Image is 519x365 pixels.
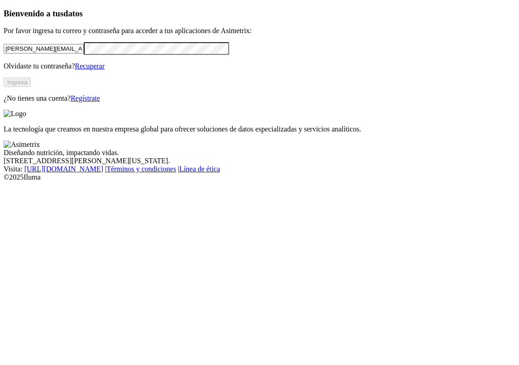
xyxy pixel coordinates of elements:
[4,27,515,35] p: Por favor ingresa tu correo y contraseña para acceder a tus aplicaciones de Asimetrix:
[4,125,515,133] p: La tecnología que creamos en nuestra empresa global para ofrecer soluciones de datos especializad...
[4,78,31,87] button: Ingresa
[24,165,103,173] a: [URL][DOMAIN_NAME]
[71,94,100,102] a: Regístrate
[4,44,84,54] input: Tu correo
[4,165,515,173] div: Visita : | |
[63,9,83,18] span: datos
[4,141,40,149] img: Asimetrix
[4,94,515,102] p: ¿No tienes una cuenta?
[4,149,515,157] div: Diseñando nutrición, impactando vidas.
[4,173,515,181] div: © 2025 Iluma
[4,157,515,165] div: [STREET_ADDRESS][PERSON_NAME][US_STATE].
[4,62,515,70] p: Olvidaste tu contraseña?
[4,110,26,118] img: Logo
[179,165,220,173] a: Línea de ética
[4,9,515,19] h3: Bienvenido a tus
[75,62,105,70] a: Recuperar
[106,165,176,173] a: Términos y condiciones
